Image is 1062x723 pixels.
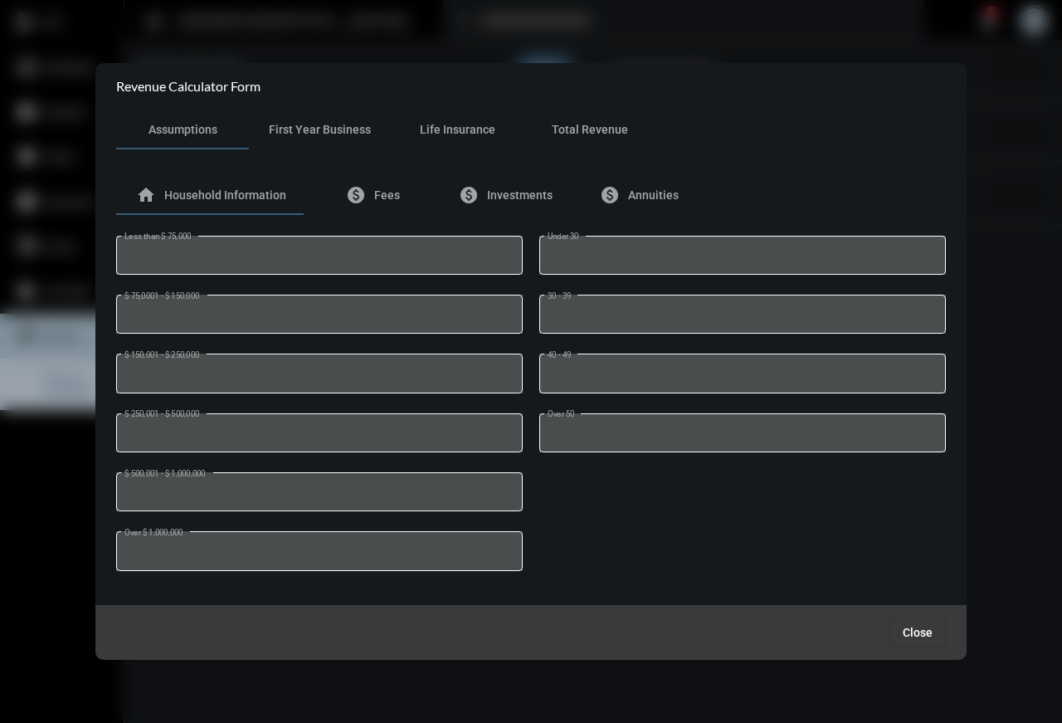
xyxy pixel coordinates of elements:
mat-icon: paid [346,185,366,205]
span: First Year Business [269,123,371,136]
mat-icon: paid [459,185,479,205]
span: Investments [487,188,553,202]
mat-icon: home [136,185,156,205]
span: Assumptions [149,123,217,136]
span: Life Insurance [420,123,495,136]
span: Close [903,626,933,639]
button: Close [889,618,946,647]
span: Annuities [628,188,679,202]
h2: Revenue Calculator Form [116,78,261,94]
span: Total Revenue [552,123,628,136]
span: Household Information [164,188,286,202]
mat-icon: paid [600,185,620,205]
span: Fees [374,188,400,202]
